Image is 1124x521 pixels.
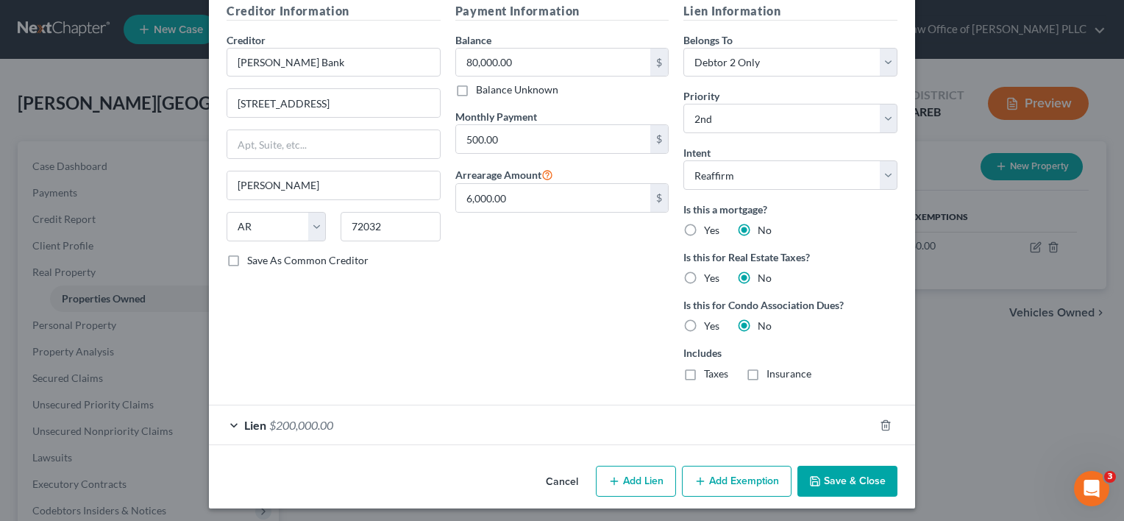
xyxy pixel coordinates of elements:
label: Yes [704,319,719,333]
label: No [758,319,772,333]
div: $ [650,125,668,153]
iframe: Intercom live chat [1074,471,1109,506]
div: $ [650,184,668,212]
h5: Creditor Information [227,2,441,21]
label: Intent [683,145,711,160]
h5: Payment Information [455,2,669,21]
label: Insurance [766,366,811,381]
label: Balance [455,32,491,48]
label: Monthly Payment [455,109,537,124]
label: Save As Common Creditor [247,253,369,268]
label: Is this a mortgage? [683,202,897,217]
label: Includes [683,345,897,361]
label: No [758,223,772,238]
label: Is this for Condo Association Dues? [683,297,897,313]
input: 0.00 [456,125,651,153]
span: Creditor [227,34,266,46]
span: Belongs To [683,34,733,46]
input: Enter zip... [341,212,440,241]
label: Balance Unknown [476,82,558,97]
label: No [758,271,772,286]
div: $ [650,49,668,77]
label: Yes [704,223,719,238]
label: Yes [704,271,719,286]
span: Lien [244,418,266,432]
button: Cancel [534,467,590,497]
label: Arrearage Amount [455,166,553,183]
input: Enter address... [227,89,440,117]
span: $200,000.00 [269,418,333,432]
input: Search creditor by name... [227,48,441,77]
label: Taxes [704,366,728,381]
label: Is this for Real Estate Taxes? [683,249,897,265]
input: 0.00 [456,49,651,77]
span: 3 [1104,471,1116,483]
input: 0.00 [456,184,651,212]
span: Priority [683,90,719,102]
input: Apt, Suite, etc... [227,130,440,158]
input: Enter city... [227,171,440,199]
h5: Lien Information [683,2,897,21]
button: Save & Close [797,466,897,497]
button: Add Lien [596,466,676,497]
button: Add Exemption [682,466,792,497]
